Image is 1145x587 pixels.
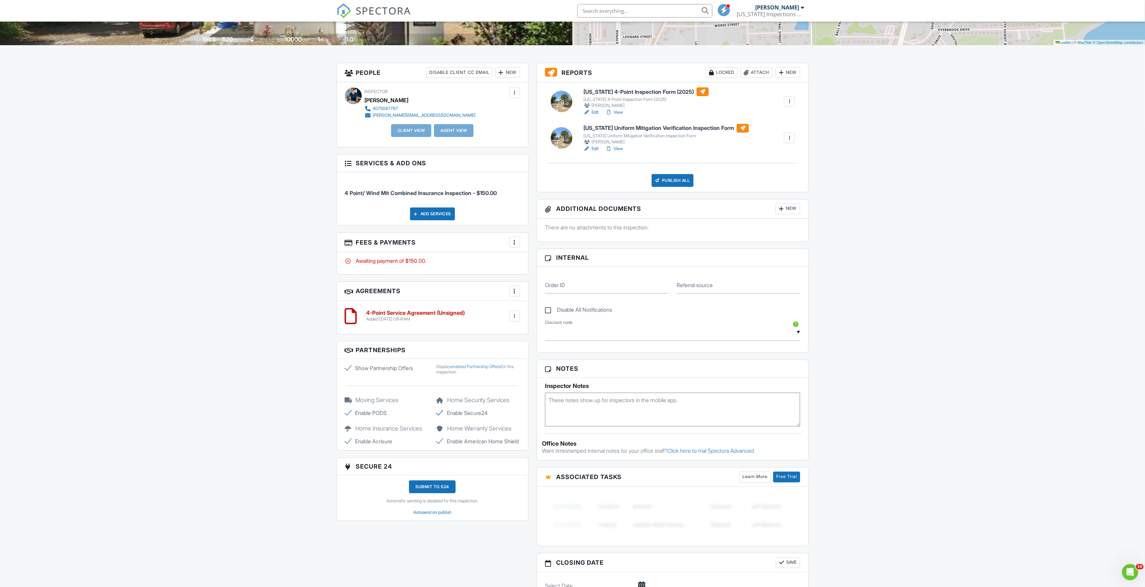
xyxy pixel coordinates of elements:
[337,63,528,82] h3: People
[365,89,388,94] span: Inspector
[545,307,612,315] label: Disable All Notifications
[1136,564,1144,569] span: 10
[577,4,712,18] input: Search everything...
[583,102,709,109] div: [PERSON_NAME]
[234,37,243,43] span: sq. ft.
[545,281,565,289] label: Order ID
[537,249,809,267] h3: Internal
[365,95,409,105] div: [PERSON_NAME]
[1072,40,1073,45] span: |
[583,97,709,102] div: [US_STATE] 4-Point Inspection Form (2025)
[1056,40,1071,45] a: Leaflet
[318,36,320,43] div: 1
[756,4,799,11] div: [PERSON_NAME]
[269,37,283,43] span: Lot Size
[337,458,528,475] h3: Secure 24
[426,67,493,78] div: Disable Client CC Email
[583,87,709,96] h6: [US_STATE] 4-Point Inspection Form (2025)
[583,133,749,139] div: [US_STATE] Uniform Mitigation Verification Inspection Form
[413,510,452,515] a: Autosend on publish
[1074,40,1092,45] a: © MapTiler
[202,36,216,43] div: 1953
[706,67,738,78] div: Locked
[345,364,429,372] label: Show Partnership Offers
[556,558,604,567] span: Closing date
[366,316,465,322] div: Added [DATE] 09:41AM
[356,3,411,18] span: SPECTORA
[345,409,429,417] label: Enable PODS
[739,472,770,482] a: Learn More
[775,203,800,214] div: New
[652,174,694,187] div: Publish All
[775,67,800,78] div: New
[194,37,201,43] span: Built
[776,557,800,568] button: Save
[773,472,800,482] a: Free Trial
[354,37,374,43] span: bathrooms
[346,36,353,43] div: 1.0
[284,36,302,43] div: 10000
[495,67,520,78] div: New
[451,364,501,369] a: enabled Partnership Offers
[605,145,623,152] a: View
[583,109,599,116] a: Edit
[537,63,809,82] h3: Reports
[737,11,805,18] div: Florida Inspections Group LLC
[373,113,476,118] div: [PERSON_NAME][EMAIL_ADDRESS][DOMAIN_NAME]
[336,9,411,23] a: SPECTORA
[1122,564,1138,580] iframe: Intercom live chat
[255,37,263,43] span: slab
[386,498,478,504] a: Automatic sending is disabled for this inspection.
[345,177,520,202] li: Service: 4 Point/ Wind Mit Combined Insurance Inspection
[436,397,520,403] h5: Home Security Services
[345,397,429,403] h5: Moving Services
[537,199,809,219] h3: Additional Documents
[365,112,476,119] a: [PERSON_NAME][EMAIL_ADDRESS][DOMAIN_NAME]
[556,472,622,481] span: Associated Tasks
[222,36,233,43] div: 520
[583,139,749,145] div: [PERSON_NAME]
[345,437,429,445] label: Enable Acrisure
[409,480,456,493] div: Submit to S24
[605,109,623,116] a: View
[321,37,339,43] span: bedrooms
[366,310,465,316] h6: 4-Point Service Agreement (Unsigned)
[436,425,520,432] h5: Home Warranty Services
[740,67,773,78] div: Attach
[410,207,455,220] div: Add Services
[677,281,713,289] label: Referral source
[337,155,528,172] h3: Services & Add ons
[303,37,311,43] span: sq.ft.
[583,87,709,109] a: [US_STATE] 4-Point Inspection Form (2025) [US_STATE] 4-Point Inspection Form (2025) [PERSON_NAME]
[337,341,528,359] h3: Partnerships
[436,409,520,417] label: Enable Secure24
[542,447,803,454] p: Want timestamped internal notes for your office staff?
[545,319,572,326] label: Discount code
[436,437,520,445] label: Enable American Home Shield
[545,383,800,389] h5: Inspector Notes
[345,257,520,264] div: Awaiting payment of $150.00.
[337,233,528,252] h3: Fees & Payments
[667,447,755,454] a: Click here to trial Spectora Advanced.
[345,190,497,196] span: 4 Point/ Wind Mit Combined Insurance Inspection - $150.00
[583,124,749,145] a: [US_STATE] Uniform Mitigation Verification Inspection Form [US_STATE] Uniform Mitigation Verifica...
[583,124,749,133] h6: [US_STATE] Uniform Mitigation Verification Inspection Form
[337,282,528,301] h3: Agreements
[409,480,456,498] a: Submit to S24
[583,145,599,152] a: Edit
[436,364,520,375] div: Display for this inspection.
[545,492,800,539] img: blurred-tasks-251b60f19c3f713f9215ee2a18cbf2105fc2d72fcd585247cf5e9ec0c957c1dd.png
[537,360,809,378] h3: Notes
[1093,40,1143,45] a: © OpenStreetMap contributors
[545,224,800,231] p: There are no attachments to this inspection.
[366,310,465,322] a: 4-Point Service Agreement (Unsigned) Added [DATE] 09:41AM
[365,105,476,112] a: 4075087797
[345,425,429,432] h5: Home Insurance Services
[336,3,351,18] img: The Best Home Inspection Software - Spectora
[373,106,398,111] div: 4075087797
[542,440,803,447] div: Office Notes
